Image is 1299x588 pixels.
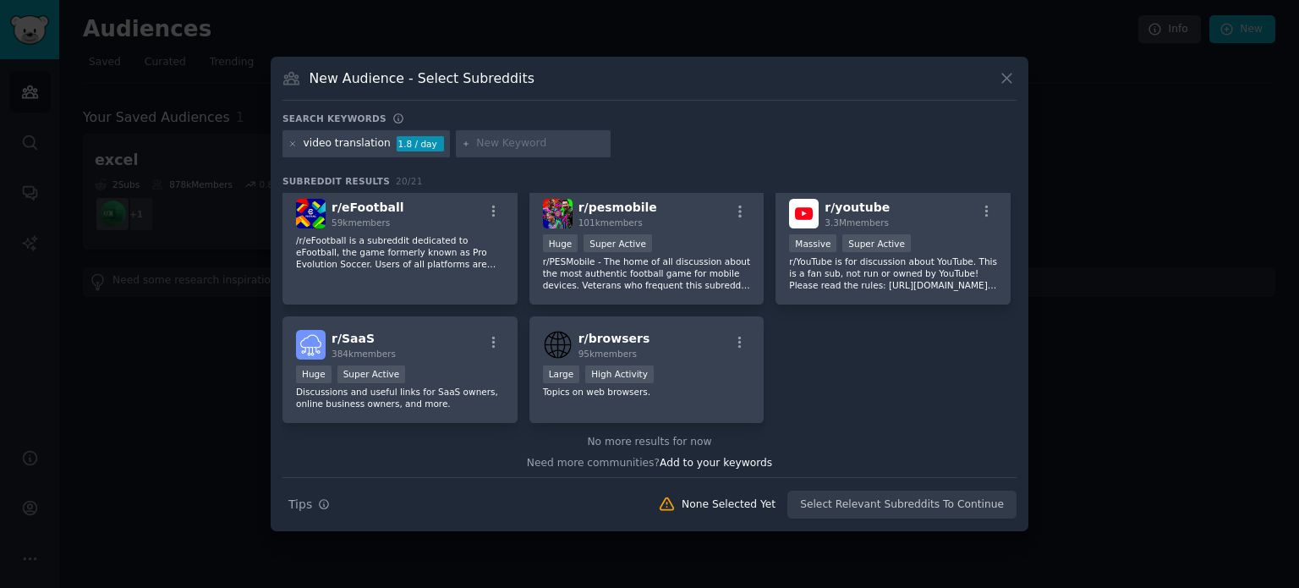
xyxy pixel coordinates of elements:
[584,234,652,252] div: Super Active
[578,217,643,228] span: 101k members
[543,256,751,291] p: r/PESMobile - The home of all discussion about the most authentic football game for mobile device...
[476,136,605,151] input: New Keyword
[578,332,650,345] span: r/ browsers
[304,136,391,151] div: video translation
[660,457,772,469] span: Add to your keywords
[543,234,578,252] div: Huge
[543,386,751,398] p: Topics on web browsers.
[296,386,504,409] p: Discussions and useful links for SaaS owners, online business owners, and more.
[682,497,776,513] div: None Selected Yet
[789,199,819,228] img: youtube
[296,330,326,360] img: SaaS
[282,113,386,124] h3: Search keywords
[296,234,504,270] p: /r/eFootball is a subreddit dedicated to eFootball, the game formerly known as Pro Evolution Socc...
[282,175,390,187] span: Subreddit Results
[578,201,657,214] span: r/ pesmobile
[332,217,390,228] span: 59k members
[282,490,336,519] button: Tips
[296,199,326,228] img: eFootball
[585,365,654,383] div: High Activity
[842,234,911,252] div: Super Active
[397,136,444,151] div: 1.8 / day
[578,349,637,359] span: 95k members
[288,496,312,514] span: Tips
[332,201,404,214] span: r/ eFootball
[789,256,997,291] p: r/YouTube is for discussion about YouTube. This is a fan sub, not run or owned by YouTube! Please...
[310,69,534,87] h3: New Audience - Select Subreddits
[296,365,332,383] div: Huge
[396,176,423,186] span: 20 / 21
[543,330,573,360] img: browsers
[789,234,836,252] div: Massive
[332,332,375,345] span: r/ SaaS
[337,365,406,383] div: Super Active
[332,349,396,359] span: 384k members
[825,201,890,214] span: r/ youtube
[282,450,1017,471] div: Need more communities?
[282,435,1017,450] div: No more results for now
[825,217,889,228] span: 3.3M members
[543,365,580,383] div: Large
[543,199,573,228] img: pesmobile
